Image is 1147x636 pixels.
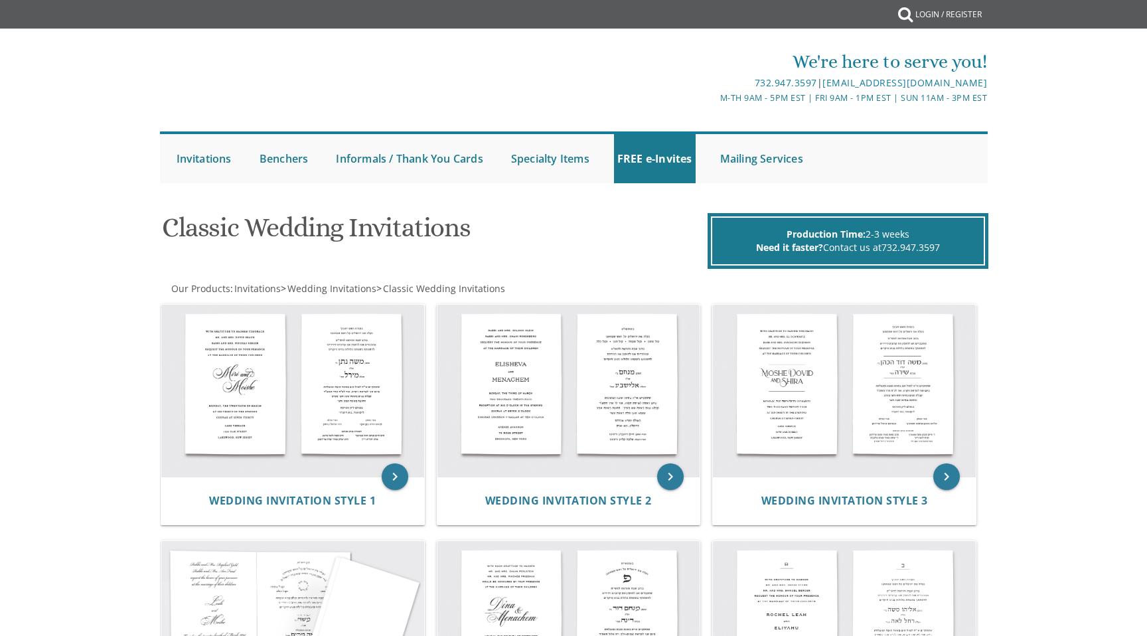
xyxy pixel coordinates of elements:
[161,305,424,477] img: Wedding Invitation Style 1
[437,305,700,477] img: Wedding Invitation Style 2
[333,134,486,183] a: Informals / Thank You Cards
[233,282,281,295] a: Invitations
[508,134,593,183] a: Specialty Items
[657,463,684,490] a: keyboard_arrow_right
[436,75,987,91] div: |
[761,495,928,507] a: Wedding Invitation Style 3
[382,282,505,295] a: Classic Wedding Invitations
[209,493,376,508] span: Wedding Invitation Style 1
[286,282,376,295] a: Wedding Invitations
[756,241,823,254] span: Need it faster?
[173,134,235,183] a: Invitations
[755,76,817,89] a: 732.947.3597
[485,495,652,507] a: Wedding Invitation Style 2
[162,213,704,252] h1: Classic Wedding Invitations
[234,282,281,295] span: Invitations
[287,282,376,295] span: Wedding Invitations
[376,282,505,295] span: >
[822,76,987,89] a: [EMAIL_ADDRESS][DOMAIN_NAME]
[614,134,696,183] a: FREE e-Invites
[436,91,987,105] div: M-Th 9am - 5pm EST | Fri 9am - 1pm EST | Sun 11am - 3pm EST
[256,134,312,183] a: Benchers
[933,463,960,490] a: keyboard_arrow_right
[383,282,505,295] span: Classic Wedding Invitations
[881,241,940,254] a: 732.947.3597
[761,493,928,508] span: Wedding Invitation Style 3
[281,282,376,295] span: >
[209,495,376,507] a: Wedding Invitation Style 1
[170,282,230,295] a: Our Products
[713,305,976,477] img: Wedding Invitation Style 3
[485,493,652,508] span: Wedding Invitation Style 2
[717,134,806,183] a: Mailing Services
[711,216,985,266] div: 2-3 weeks Contact us at
[382,463,408,490] a: keyboard_arrow_right
[160,282,574,295] div: :
[787,228,866,240] span: Production Time:
[436,48,987,75] div: We're here to serve you!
